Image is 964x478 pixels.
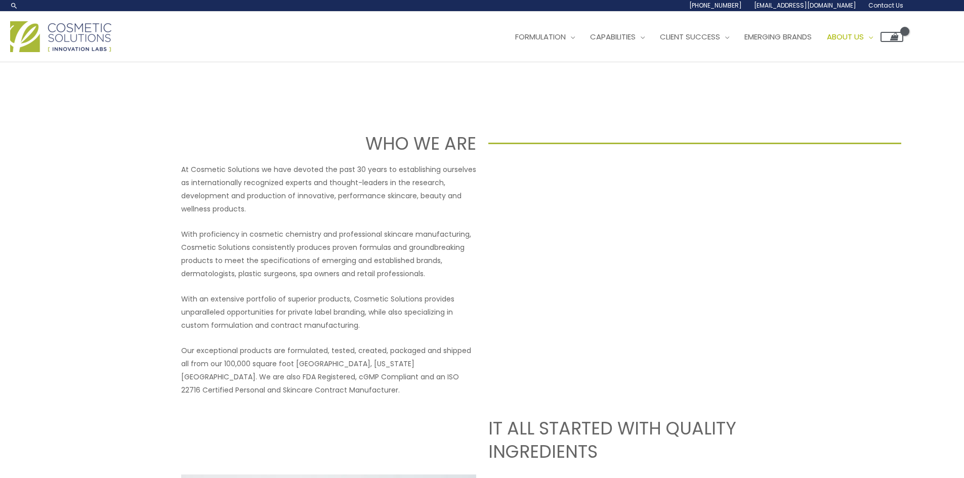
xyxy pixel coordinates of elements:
[181,228,476,280] p: With proficiency in cosmetic chemistry and professional skincare manufacturing, Cosmetic Solution...
[744,31,812,42] span: Emerging Brands
[515,31,566,42] span: Formulation
[10,2,18,10] a: Search icon link
[881,32,903,42] a: View Shopping Cart, empty
[660,31,720,42] span: Client Success
[10,21,111,52] img: Cosmetic Solutions Logo
[819,22,881,52] a: About Us
[488,417,783,463] h2: IT ALL STARTED WITH QUALITY INGREDIENTS
[500,22,903,52] nav: Site Navigation
[63,131,476,156] h1: WHO WE ARE
[754,1,856,10] span: [EMAIL_ADDRESS][DOMAIN_NAME]
[508,22,582,52] a: Formulation
[737,22,819,52] a: Emerging Brands
[868,1,903,10] span: Contact Us
[181,344,476,397] p: Our exceptional products are formulated, tested, created, packaged and shipped all from our 100,0...
[652,22,737,52] a: Client Success
[488,163,783,329] iframe: Get to know Cosmetic Solutions Private Label Skin Care
[827,31,864,42] span: About Us
[181,163,476,215] p: At Cosmetic Solutions we have devoted the past 30 years to establishing ourselves as internationa...
[689,1,742,10] span: [PHONE_NUMBER]
[590,31,636,42] span: Capabilities
[181,292,476,332] p: With an extensive portfolio of superior products, Cosmetic Solutions provides unparalleled opport...
[582,22,652,52] a: Capabilities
